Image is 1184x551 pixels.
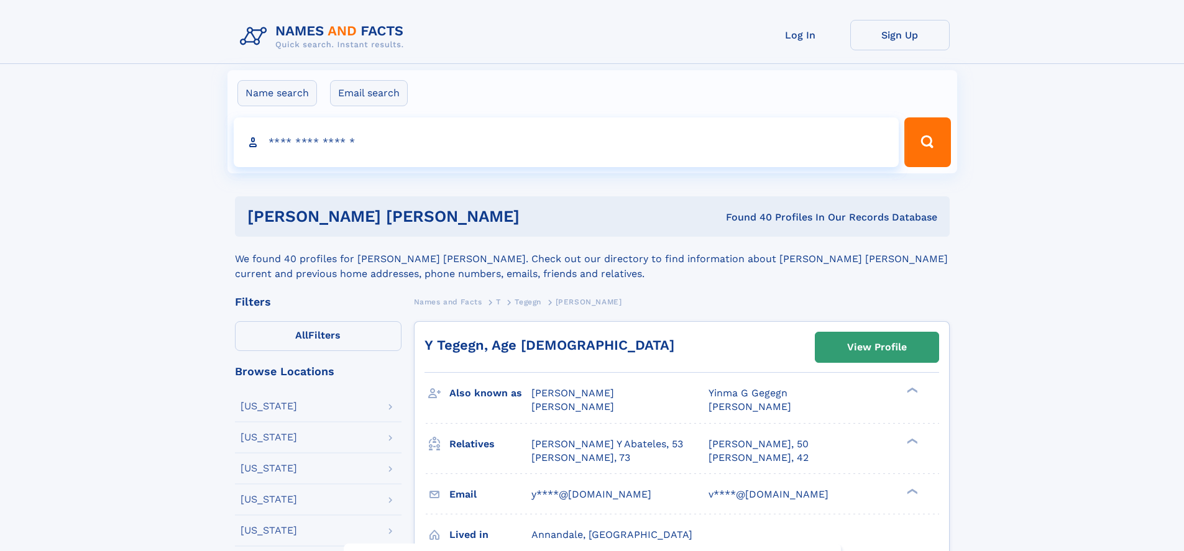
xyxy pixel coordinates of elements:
[904,117,950,167] button: Search Button
[295,329,308,341] span: All
[241,432,297,442] div: [US_STATE]
[531,437,683,451] a: [PERSON_NAME] Y Abateles, 53
[241,494,297,504] div: [US_STATE]
[515,294,541,309] a: Tegegn
[556,298,622,306] span: [PERSON_NAME]
[241,401,297,411] div: [US_STATE]
[904,437,919,445] div: ❯
[449,434,531,455] h3: Relatives
[496,294,501,309] a: T
[904,386,919,394] div: ❯
[234,117,899,167] input: search input
[237,80,317,106] label: Name search
[330,80,408,106] label: Email search
[847,333,907,362] div: View Profile
[751,20,850,50] a: Log In
[235,20,414,53] img: Logo Names and Facts
[815,332,938,362] a: View Profile
[235,321,402,351] label: Filters
[531,387,614,399] span: [PERSON_NAME]
[531,451,630,465] a: [PERSON_NAME], 73
[424,337,674,353] a: Y Tegegn, Age [DEMOGRAPHIC_DATA]
[904,487,919,495] div: ❯
[241,463,297,473] div: [US_STATE]
[247,209,623,224] h1: [PERSON_NAME] [PERSON_NAME]
[449,524,531,545] h3: Lived in
[235,296,402,307] div: Filters
[414,294,482,309] a: Names and Facts
[515,298,541,306] span: Tegegn
[235,237,950,281] div: We found 40 profiles for [PERSON_NAME] [PERSON_NAME]. Check out our directory to find information...
[235,366,402,377] div: Browse Locations
[709,437,809,451] a: [PERSON_NAME], 50
[449,484,531,505] h3: Email
[531,401,614,412] span: [PERSON_NAME]
[623,211,937,224] div: Found 40 Profiles In Our Records Database
[496,298,501,306] span: T
[241,526,297,535] div: [US_STATE]
[709,451,809,465] a: [PERSON_NAME], 42
[531,529,692,540] span: Annandale, [GEOGRAPHIC_DATA]
[449,383,531,404] h3: Also known as
[709,387,787,399] span: Yinma G Gegegn
[850,20,950,50] a: Sign Up
[709,401,791,412] span: [PERSON_NAME]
